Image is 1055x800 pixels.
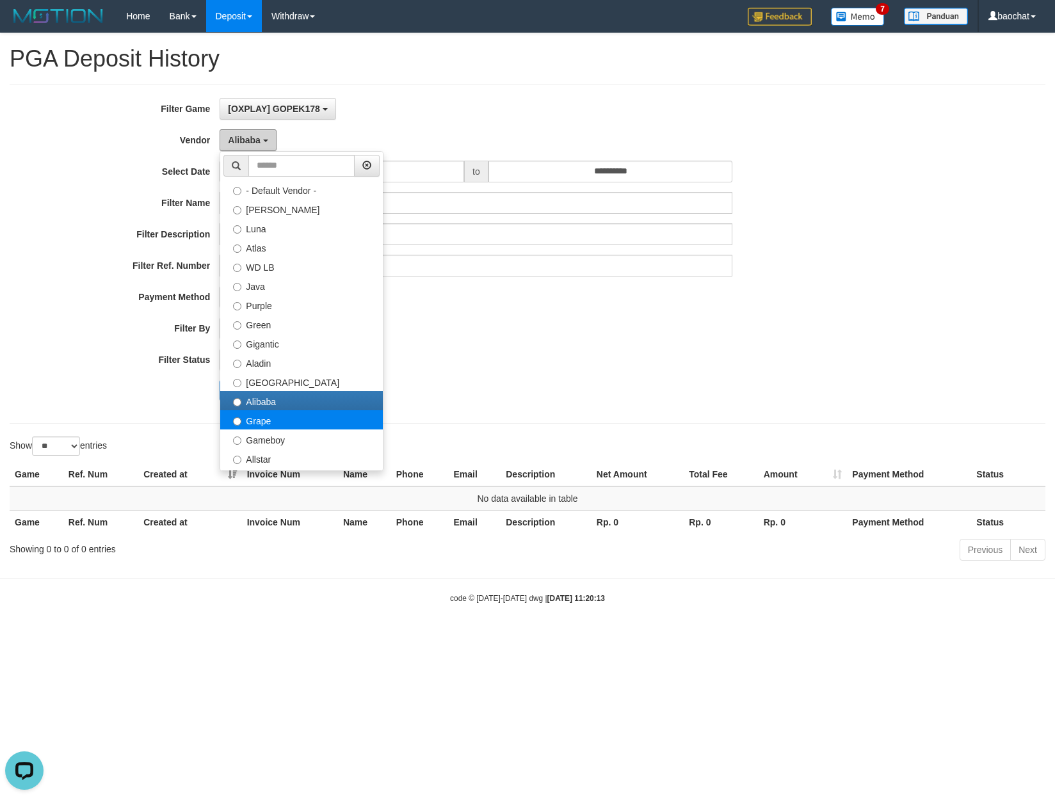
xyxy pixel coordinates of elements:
[904,8,968,25] img: panduan.png
[228,135,261,145] span: Alibaba
[448,463,501,486] th: Email
[233,264,241,272] input: WD LB
[220,353,383,372] label: Aladin
[220,314,383,333] label: Green
[592,510,684,534] th: Rp. 0
[63,463,138,486] th: Ref. Num
[228,104,319,114] span: [OXPLAY] GOPEK178
[220,295,383,314] label: Purple
[5,5,44,44] button: Open LiveChat chat widget
[876,3,889,15] span: 7
[220,276,383,295] label: Java
[233,417,241,426] input: Grape
[220,410,383,429] label: Grape
[220,199,383,218] label: [PERSON_NAME]
[847,510,971,534] th: Payment Method
[759,463,848,486] th: Amount: activate to sort column ascending
[138,463,241,486] th: Created at: activate to sort column ascending
[233,340,241,349] input: Gigantic
[1010,539,1045,561] a: Next
[10,486,1045,511] td: No data available in table
[391,463,449,486] th: Phone
[220,218,383,237] label: Luna
[501,463,592,486] th: Description
[233,436,241,445] input: Gameboy
[960,539,1011,561] a: Previous
[138,510,241,534] th: Created at
[10,463,63,486] th: Game
[547,594,605,603] strong: [DATE] 11:20:13
[10,538,430,556] div: Showing 0 to 0 of 0 entries
[338,510,391,534] th: Name
[338,463,391,486] th: Name
[233,283,241,291] input: Java
[10,510,63,534] th: Game
[220,468,383,487] label: Xtr
[233,206,241,214] input: [PERSON_NAME]
[233,187,241,195] input: - Default Vendor -
[63,510,138,534] th: Ref. Num
[220,449,383,468] label: Allstar
[220,237,383,257] label: Atlas
[684,463,758,486] th: Total Fee
[592,463,684,486] th: Net Amount
[242,463,338,486] th: Invoice Num
[233,379,241,387] input: [GEOGRAPHIC_DATA]
[971,463,1045,486] th: Status
[233,225,241,234] input: Luna
[233,398,241,406] input: Alibaba
[450,594,605,603] small: code © [DATE]-[DATE] dwg |
[448,510,501,534] th: Email
[847,463,971,486] th: Payment Method
[220,129,276,151] button: Alibaba
[971,510,1045,534] th: Status
[220,372,383,391] label: [GEOGRAPHIC_DATA]
[233,302,241,310] input: Purple
[220,333,383,353] label: Gigantic
[391,510,449,534] th: Phone
[32,436,80,456] select: Showentries
[748,8,812,26] img: Feedback.jpg
[220,391,383,410] label: Alibaba
[233,244,241,253] input: Atlas
[220,257,383,276] label: WD LB
[464,161,488,182] span: to
[233,456,241,464] input: Allstar
[220,429,383,449] label: Gameboy
[233,360,241,368] input: Aladin
[10,6,107,26] img: MOTION_logo.png
[759,510,848,534] th: Rp. 0
[10,46,1045,72] h1: PGA Deposit History
[220,98,335,120] button: [OXPLAY] GOPEK178
[242,510,338,534] th: Invoice Num
[831,8,885,26] img: Button%20Memo.svg
[684,510,758,534] th: Rp. 0
[501,510,592,534] th: Description
[10,436,107,456] label: Show entries
[233,321,241,330] input: Green
[220,180,383,199] label: - Default Vendor -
